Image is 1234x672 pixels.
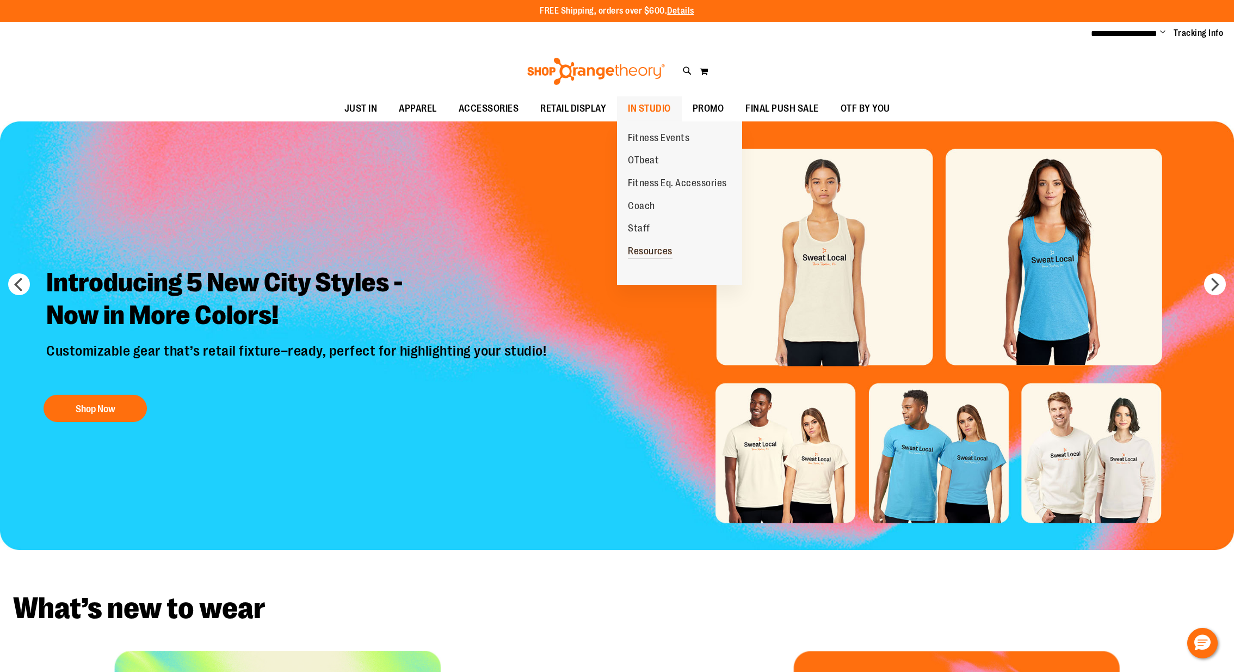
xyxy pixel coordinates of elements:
a: ACCESSORIES [448,96,530,121]
span: IN STUDIO [628,96,671,121]
button: Hello, have a question? Let’s chat. [1187,628,1218,658]
img: Shop Orangetheory [526,58,667,85]
a: Fitness Events [617,127,700,150]
a: PROMO [682,96,735,121]
button: Shop Now [44,395,147,422]
p: Customizable gear that’s retail fixture–ready, perfect for highlighting your studio! [38,343,557,384]
button: next [1204,273,1226,295]
span: FINAL PUSH SALE [745,96,819,121]
span: ACCESSORIES [459,96,519,121]
span: Resources [628,246,672,259]
a: OTbeat [617,149,670,172]
a: Tracking Info [1174,27,1224,39]
a: JUST IN [334,96,388,121]
a: Fitness Eq. Accessories [617,172,738,195]
a: Coach [617,195,666,218]
button: Account menu [1160,28,1165,39]
button: prev [8,273,30,295]
a: Staff [617,217,661,240]
span: Fitness Events [628,132,689,146]
p: FREE Shipping, orders over $600. [540,5,694,17]
span: PROMO [693,96,724,121]
a: Details [667,6,694,16]
a: FINAL PUSH SALE [735,96,830,121]
span: JUST IN [344,96,378,121]
span: Coach [628,200,655,214]
span: Staff [628,223,650,236]
span: OTF BY YOU [841,96,890,121]
a: Resources [617,240,683,263]
span: APPAREL [399,96,437,121]
span: RETAIL DISPLAY [540,96,606,121]
a: RETAIL DISPLAY [529,96,617,121]
a: OTF BY YOU [830,96,901,121]
span: OTbeat [628,155,659,168]
h2: What’s new to wear [13,594,1221,624]
h2: Introducing 5 New City Styles - Now in More Colors! [38,258,557,343]
ul: IN STUDIO [617,121,742,285]
span: Fitness Eq. Accessories [628,178,727,191]
a: IN STUDIO [617,96,682,121]
a: Introducing 5 New City Styles -Now in More Colors! Customizable gear that’s retail fixture–ready,... [38,258,557,427]
a: APPAREL [388,96,448,121]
